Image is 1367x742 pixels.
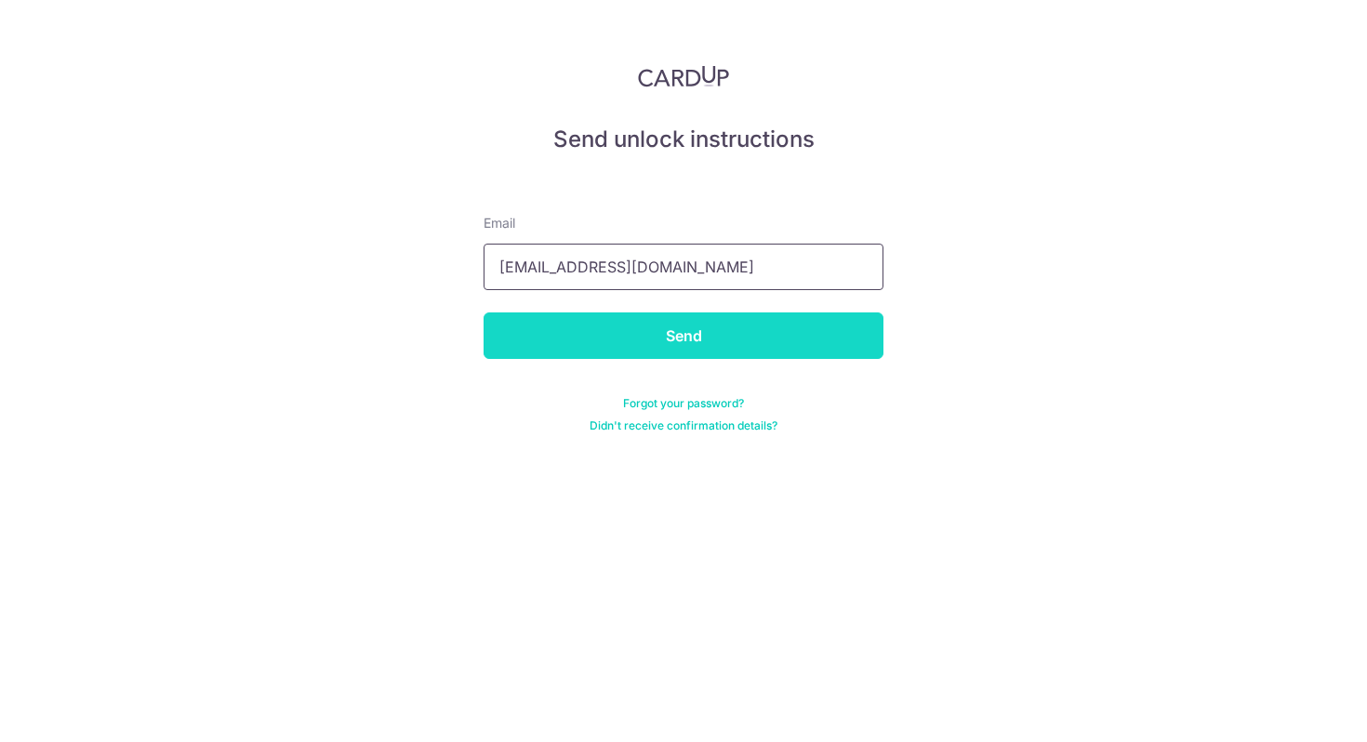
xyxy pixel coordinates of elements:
[638,65,729,87] img: CardUp Logo
[484,125,883,154] h5: Send unlock instructions
[484,244,883,290] input: Enter your Email
[623,396,744,411] a: Forgot your password?
[484,215,515,231] span: translation missing: en.devise.label.Email
[590,418,777,433] a: Didn't receive confirmation details?
[484,312,883,359] input: Send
